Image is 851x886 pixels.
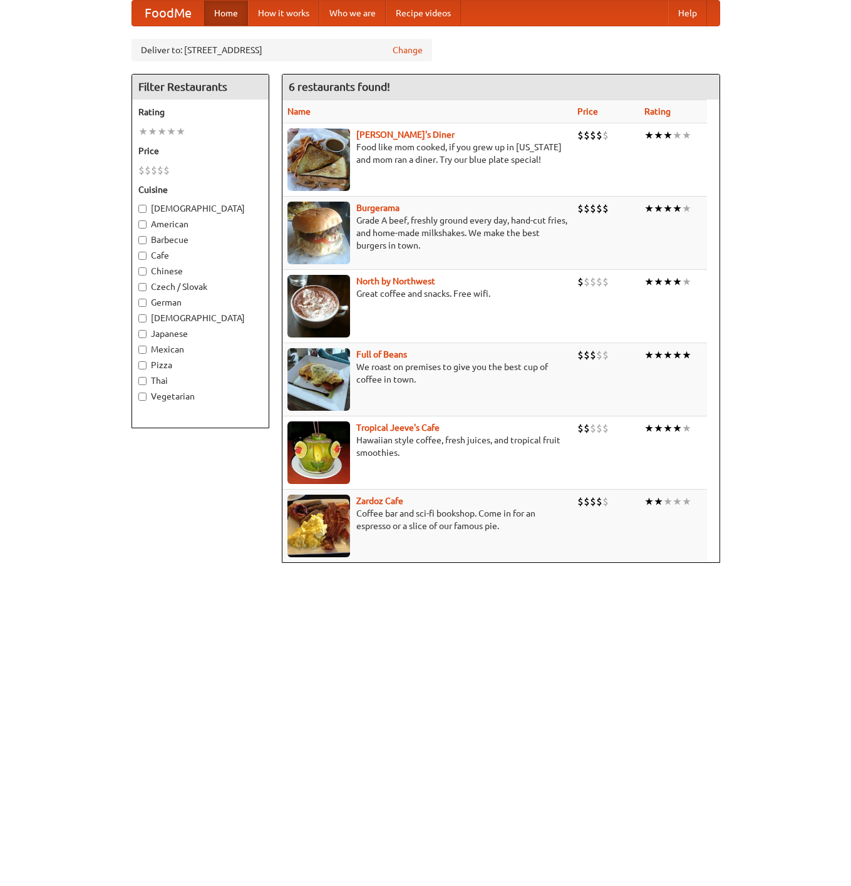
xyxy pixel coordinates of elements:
[138,125,148,138] li: ★
[287,361,567,386] p: We roast on premises to give you the best cup of coffee in town.
[356,349,407,359] a: Full of Beans
[319,1,386,26] a: Who we are
[654,495,663,508] li: ★
[393,44,423,56] a: Change
[590,348,596,362] li: $
[157,125,167,138] li: ★
[590,128,596,142] li: $
[584,348,590,362] li: $
[132,1,204,26] a: FoodMe
[602,421,609,435] li: $
[584,495,590,508] li: $
[167,125,176,138] li: ★
[644,421,654,435] li: ★
[138,359,262,371] label: Pizza
[287,348,350,411] img: beans.jpg
[138,106,262,118] h5: Rating
[596,348,602,362] li: $
[682,421,691,435] li: ★
[356,423,440,433] b: Tropical Jeeve's Cafe
[138,393,147,401] input: Vegetarian
[654,128,663,142] li: ★
[577,106,598,116] a: Price
[138,205,147,213] input: [DEMOGRAPHIC_DATA]
[584,202,590,215] li: $
[138,163,145,177] li: $
[584,275,590,289] li: $
[386,1,461,26] a: Recipe videos
[673,275,682,289] li: ★
[356,276,435,286] a: North by Northwest
[663,348,673,362] li: ★
[138,361,147,369] input: Pizza
[287,507,567,532] p: Coffee bar and sci-fi bookshop. Come in for an espresso or a slice of our famous pie.
[138,377,147,385] input: Thai
[138,183,262,196] h5: Cuisine
[138,145,262,157] h5: Price
[289,81,390,93] ng-pluralize: 6 restaurants found!
[682,495,691,508] li: ★
[602,128,609,142] li: $
[644,202,654,215] li: ★
[138,346,147,354] input: Mexican
[287,214,567,252] p: Grade A beef, freshly ground every day, hand-cut fries, and home-made milkshakes. We make the bes...
[682,128,691,142] li: ★
[138,314,147,322] input: [DEMOGRAPHIC_DATA]
[287,421,350,484] img: jeeves.jpg
[132,39,432,61] div: Deliver to: [STREET_ADDRESS]
[356,496,403,506] a: Zardoz Cafe
[668,1,707,26] a: Help
[287,275,350,337] img: north.jpg
[248,1,319,26] a: How it works
[596,128,602,142] li: $
[138,202,262,215] label: [DEMOGRAPHIC_DATA]
[577,348,584,362] li: $
[577,128,584,142] li: $
[287,202,350,264] img: burgerama.jpg
[577,495,584,508] li: $
[673,348,682,362] li: ★
[151,163,157,177] li: $
[138,343,262,356] label: Mexican
[663,495,673,508] li: ★
[577,202,584,215] li: $
[644,275,654,289] li: ★
[163,163,170,177] li: $
[590,202,596,215] li: $
[673,128,682,142] li: ★
[584,421,590,435] li: $
[287,141,567,166] p: Food like mom cooked, if you grew up in [US_STATE] and mom ran a diner. Try our blue plate special!
[673,202,682,215] li: ★
[590,421,596,435] li: $
[287,287,567,300] p: Great coffee and snacks. Free wifi.
[596,421,602,435] li: $
[287,434,567,459] p: Hawaiian style coffee, fresh juices, and tropical fruit smoothies.
[602,275,609,289] li: $
[145,163,151,177] li: $
[157,163,163,177] li: $
[204,1,248,26] a: Home
[590,275,596,289] li: $
[138,252,147,260] input: Cafe
[132,75,269,100] h4: Filter Restaurants
[596,275,602,289] li: $
[138,296,262,309] label: German
[644,495,654,508] li: ★
[138,281,262,293] label: Czech / Slovak
[138,299,147,307] input: German
[584,128,590,142] li: $
[654,421,663,435] li: ★
[644,128,654,142] li: ★
[654,275,663,289] li: ★
[577,275,584,289] li: $
[602,495,609,508] li: $
[654,348,663,362] li: ★
[138,327,262,340] label: Japanese
[663,128,673,142] li: ★
[602,348,609,362] li: $
[596,202,602,215] li: $
[356,130,455,140] b: [PERSON_NAME]'s Diner
[682,202,691,215] li: ★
